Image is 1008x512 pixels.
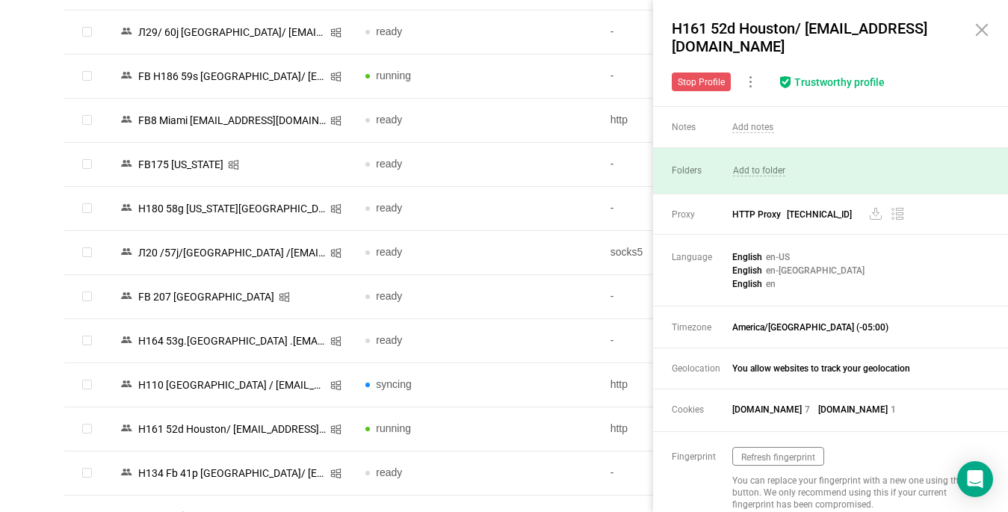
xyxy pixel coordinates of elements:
div: Л29/ 60j [GEOGRAPHIC_DATA]/ [EMAIL_ADDRESS][DOMAIN_NAME] [134,22,330,42]
span: ready [376,158,402,170]
div: Н164 53g.[GEOGRAPHIC_DATA] .[EMAIL_ADDRESS][DOMAIN_NAME] [134,331,330,351]
td: socks5 [599,231,843,275]
i: icon: windows [279,292,290,303]
span: en [766,279,776,289]
div: Н180 58g [US_STATE][GEOGRAPHIC_DATA]/ [EMAIL_ADDRESS][DOMAIN_NAME] [134,199,330,218]
div: FB 207 [GEOGRAPHIC_DATA] [134,287,279,306]
span: English [732,252,762,262]
div: Н161 52d Houston/ [EMAIL_ADDRESS][DOMAIN_NAME] [667,15,959,60]
span: English [732,279,762,289]
i: icon: windows [330,380,341,391]
td: - [599,319,843,363]
i: icon: windows [330,336,341,347]
span: ready [376,290,402,302]
span: 1 [891,404,896,415]
span: Geolocation [672,363,732,374]
span: [DOMAIN_NAME] [818,404,888,415]
td: - [599,275,843,319]
span: [DOMAIN_NAME] [732,404,802,415]
span: You allow websites to track your geolocation [732,363,979,374]
span: [TECHNICAL_ID] [787,209,852,220]
div: Open Intercom Messenger [957,461,993,497]
span: ready [376,466,402,478]
span: running [376,422,411,434]
span: ready [376,246,402,258]
div: Н134 Fb 41p [GEOGRAPHIC_DATA]/ [EMAIL_ADDRESS][DOMAIN_NAME] [1] [134,463,330,483]
span: en-[GEOGRAPHIC_DATA] [766,265,865,276]
button: Stop Profile [672,73,731,91]
td: http [599,407,843,451]
div: Н161 52d Houston/ [EMAIL_ADDRESS][DOMAIN_NAME] [134,419,330,439]
i: icon: windows [330,424,341,435]
span: Cookies [672,404,732,415]
span: Proxy [672,209,732,220]
i: icon: windows [330,468,341,479]
span: running [376,70,411,81]
span: Add to folder [733,165,785,176]
div: Trustworthy profile [794,76,885,89]
i: icon: windows [228,159,239,170]
span: syncing [376,378,411,390]
td: - [599,10,843,55]
td: - [599,187,843,231]
span: Fingerprint [672,451,732,462]
td: - [599,55,843,99]
span: Folders [672,165,732,176]
div: FB8 Miami [EMAIL_ADDRESS][DOMAIN_NAME] [134,111,330,130]
td: http [599,99,843,143]
span: HTTP Proxy [732,207,977,222]
span: ready [376,334,402,346]
td: - [599,451,843,496]
span: 7 [805,404,810,415]
i: icon: windows [330,27,341,38]
td: http [599,363,843,407]
span: Notes [672,122,732,133]
span: English [732,265,762,276]
button: Refresh fingerprint [732,447,824,466]
span: ready [376,202,402,214]
div: FB Н186 59s [GEOGRAPHIC_DATA]/ [EMAIL_ADDRESS][DOMAIN_NAME] [134,67,330,86]
div: Н110 [GEOGRAPHIC_DATA] / [EMAIL_ADDRESS][DOMAIN_NAME] [134,375,330,395]
i: icon: windows [330,115,341,126]
span: America/[GEOGRAPHIC_DATA] (-05:00) [732,322,979,333]
span: ready [376,114,402,126]
span: Language [672,252,732,262]
div: FB175 [US_STATE] [134,155,228,174]
div: You can replace your fingerprint with a new one using this button. We only recommend using this i... [732,475,977,511]
i: icon: windows [330,71,341,82]
span: Timezone [672,322,732,333]
i: icon: windows [330,247,341,259]
div: Л20 /57j/[GEOGRAPHIC_DATA] /[EMAIL_ADDRESS][DOMAIN_NAME] [134,243,330,262]
td: - [599,143,843,187]
span: ready [376,25,402,37]
span: en-US [766,252,790,262]
i: icon: windows [330,203,341,215]
span: Add notes [732,122,774,133]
